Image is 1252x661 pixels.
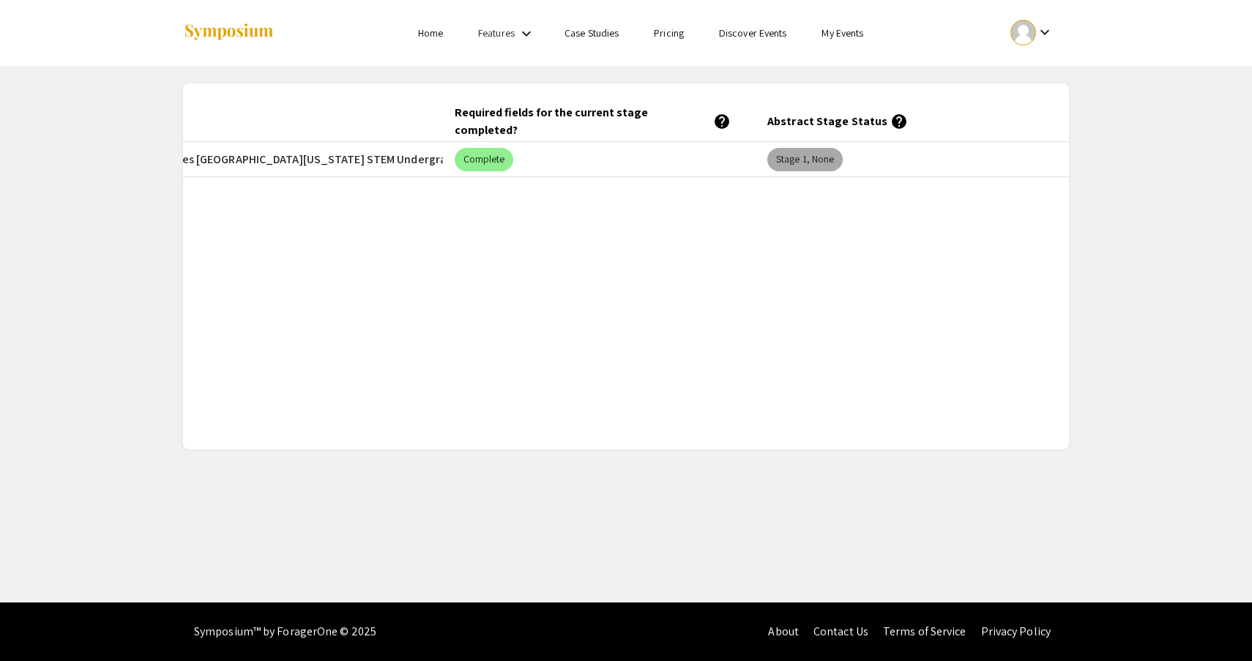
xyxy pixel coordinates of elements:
[478,26,515,40] a: Features
[418,26,443,40] a: Home
[130,142,443,177] mat-cell: 2025 Life Sciences [GEOGRAPHIC_DATA][US_STATE] STEM Undergraduate Symposium
[654,26,684,40] a: Pricing
[455,104,731,139] div: Required fields for the current stage completed?
[455,148,514,171] mat-chip: Complete
[719,26,787,40] a: Discover Events
[11,595,62,650] iframe: Chat
[981,624,1051,639] a: Privacy Policy
[1036,23,1054,41] mat-icon: Expand account dropdown
[821,26,863,40] a: My Events
[518,25,535,42] mat-icon: Expand Features list
[883,624,966,639] a: Terms of Service
[890,113,908,130] mat-icon: help
[183,23,275,42] img: Symposium by ForagerOne
[768,624,799,639] a: About
[455,104,745,139] div: Required fields for the current stage completed?help
[564,26,619,40] a: Case Studies
[713,113,731,130] mat-icon: help
[756,101,1069,142] mat-header-cell: Abstract Stage Status
[995,16,1069,49] button: Expand account dropdown
[813,624,868,639] a: Contact Us
[194,602,376,661] div: Symposium™ by ForagerOne © 2025
[767,148,843,171] mat-chip: Stage 1, None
